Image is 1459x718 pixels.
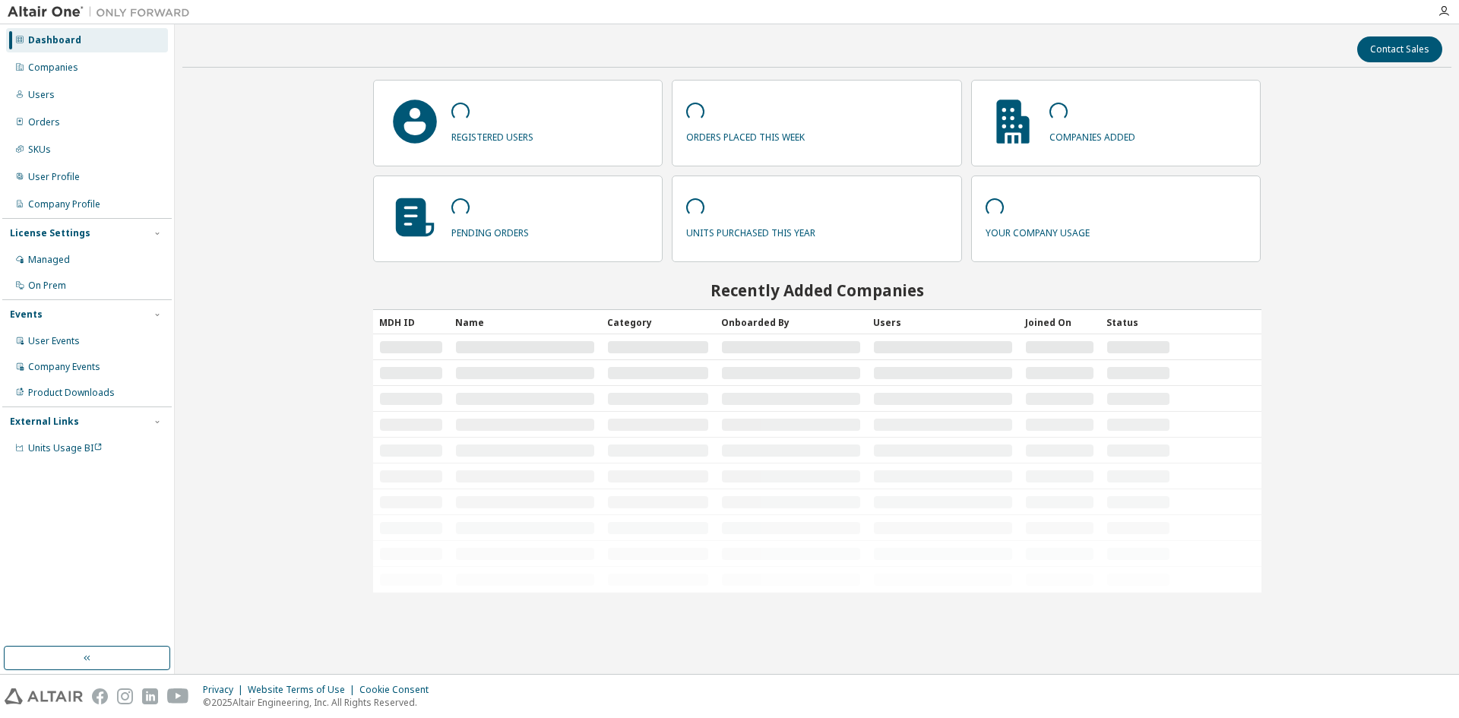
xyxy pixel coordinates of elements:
[117,688,133,704] img: instagram.svg
[359,684,438,696] div: Cookie Consent
[451,126,533,144] p: registered users
[142,688,158,704] img: linkedin.svg
[28,62,78,74] div: Companies
[686,222,815,239] p: units purchased this year
[203,696,438,709] p: © 2025 Altair Engineering, Inc. All Rights Reserved.
[10,308,43,321] div: Events
[10,416,79,428] div: External Links
[92,688,108,704] img: facebook.svg
[986,222,1090,239] p: your company usage
[28,280,66,292] div: On Prem
[455,310,595,334] div: Name
[373,280,1261,300] h2: Recently Added Companies
[379,310,443,334] div: MDH ID
[28,144,51,156] div: SKUs
[28,198,100,210] div: Company Profile
[203,684,248,696] div: Privacy
[28,335,80,347] div: User Events
[248,684,359,696] div: Website Terms of Use
[451,222,529,239] p: pending orders
[28,254,70,266] div: Managed
[721,310,861,334] div: Onboarded By
[8,5,198,20] img: Altair One
[28,387,115,399] div: Product Downloads
[28,89,55,101] div: Users
[167,688,189,704] img: youtube.svg
[10,227,90,239] div: License Settings
[28,441,103,454] span: Units Usage BI
[5,688,83,704] img: altair_logo.svg
[1357,36,1442,62] button: Contact Sales
[607,310,709,334] div: Category
[1106,310,1170,334] div: Status
[28,116,60,128] div: Orders
[28,171,80,183] div: User Profile
[686,126,805,144] p: orders placed this week
[1049,126,1135,144] p: companies added
[28,361,100,373] div: Company Events
[28,34,81,46] div: Dashboard
[873,310,1013,334] div: Users
[1025,310,1094,334] div: Joined On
